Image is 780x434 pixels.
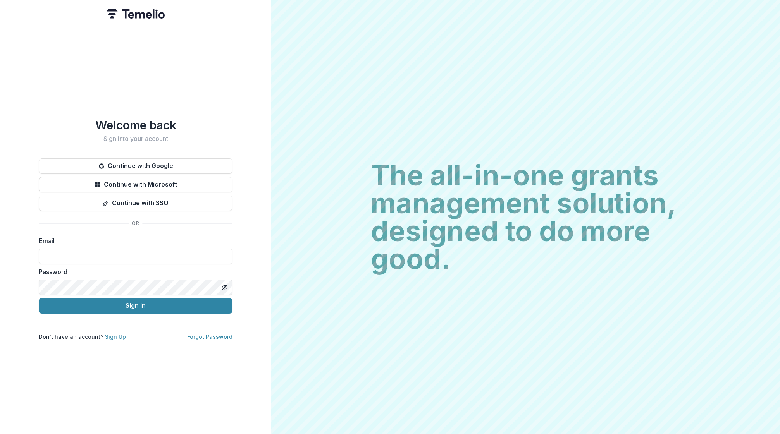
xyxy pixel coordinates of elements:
h2: Sign into your account [39,135,232,142]
button: Continue with Google [39,158,232,174]
a: Sign Up [105,333,126,340]
img: Temelio [107,9,165,19]
button: Sign In [39,298,232,314]
label: Password [39,267,228,276]
a: Forgot Password [187,333,232,340]
button: Toggle password visibility [219,281,231,293]
p: Don't have an account? [39,333,126,341]
button: Continue with Microsoft [39,177,232,192]
label: Email [39,236,228,245]
h1: Welcome back [39,118,232,132]
button: Continue with SSO [39,196,232,211]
